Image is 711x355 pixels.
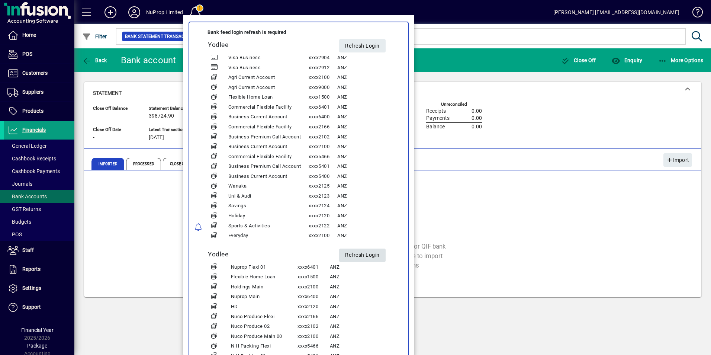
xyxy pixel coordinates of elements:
[329,282,395,292] td: ANZ
[208,41,329,49] h5: Yodlee
[228,221,309,231] td: Sports & Activities
[308,162,337,172] td: xxxx5401
[228,93,309,103] td: Flexible Home Loan
[339,39,386,52] button: Refresh Login
[231,332,297,342] td: Nuco Produce Main 00
[339,249,386,262] button: Refresh Login
[228,201,309,211] td: Savings
[337,112,395,122] td: ANZ
[308,152,337,162] td: xxxx5466
[337,93,395,103] td: ANZ
[345,40,380,52] span: Refresh Login
[228,63,309,73] td: Visa Business
[329,312,395,322] td: ANZ
[297,302,329,312] td: xxxx2120
[337,132,395,142] td: ANZ
[231,282,297,292] td: Holdings Main
[337,63,395,73] td: ANZ
[308,53,337,63] td: xxxx2904
[308,102,337,112] td: xxxx6401
[228,231,309,241] td: Everyday
[337,211,395,221] td: ANZ
[207,28,395,37] div: Bank feed login refresh is required
[337,102,395,112] td: ANZ
[228,83,309,93] td: Agri Current Account
[228,102,309,112] td: Commercial Flexible Facility
[208,250,322,258] h5: Yodlee
[228,53,309,63] td: Visa Business
[297,292,329,302] td: xxxx6400
[297,322,329,332] td: xxxx2102
[228,162,309,172] td: Business Premium Call Account
[228,152,309,162] td: Commercial Flexible Facility
[329,302,395,312] td: ANZ
[231,302,297,312] td: HD
[228,211,309,221] td: Holiday
[231,312,297,322] td: Nuco Produce Flexi
[231,342,297,352] td: N H Packing Flexi
[228,73,309,83] td: Agri Current Account
[308,73,337,83] td: xxxx2100
[337,83,395,93] td: ANZ
[337,152,395,162] td: ANZ
[337,201,395,211] td: ANZ
[308,211,337,221] td: xxxx2120
[228,112,309,122] td: Business Current Account
[337,73,395,83] td: ANZ
[337,53,395,63] td: ANZ
[329,272,395,282] td: ANZ
[329,322,395,332] td: ANZ
[308,231,337,241] td: xxxx2100
[297,312,329,322] td: xxxx2166
[329,292,395,302] td: ANZ
[308,182,337,192] td: xxxx2125
[228,191,309,201] td: Uni & Audi
[337,162,395,172] td: ANZ
[308,122,337,132] td: xxxx2166
[228,172,309,182] td: Business Current Account
[337,231,395,241] td: ANZ
[297,272,329,282] td: xxxx1500
[297,262,329,272] td: xxxx6401
[329,262,395,272] td: ANZ
[345,249,380,262] span: Refresh Login
[337,172,395,182] td: ANZ
[337,191,395,201] td: ANZ
[297,342,329,352] td: xxxx5466
[308,221,337,231] td: xxxx2122
[308,191,337,201] td: xxxx2123
[337,182,395,192] td: ANZ
[228,122,309,132] td: Commercial Flexible Facility
[308,201,337,211] td: xxxx2124
[337,142,395,152] td: ANZ
[228,182,309,192] td: Wanaka
[231,322,297,332] td: Nuco Produce 02
[308,63,337,73] td: xxxx2912
[337,122,395,132] td: ANZ
[308,83,337,93] td: xxxx9000
[231,262,297,272] td: Nuprop Flexi 01
[231,292,297,302] td: Nuprop Main
[297,332,329,342] td: xxxx2100
[228,142,309,152] td: Business Current Account
[308,142,337,152] td: xxxx2100
[308,172,337,182] td: xxxx5400
[308,93,337,103] td: xxxx1500
[329,342,395,352] td: ANZ
[329,332,395,342] td: ANZ
[308,132,337,142] td: xxxx2102
[337,221,395,231] td: ANZ
[308,112,337,122] td: xxxx6400
[228,132,309,142] td: Business Premium Call Account
[231,272,297,282] td: Flexible Home Loan
[297,282,329,292] td: xxxx2100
